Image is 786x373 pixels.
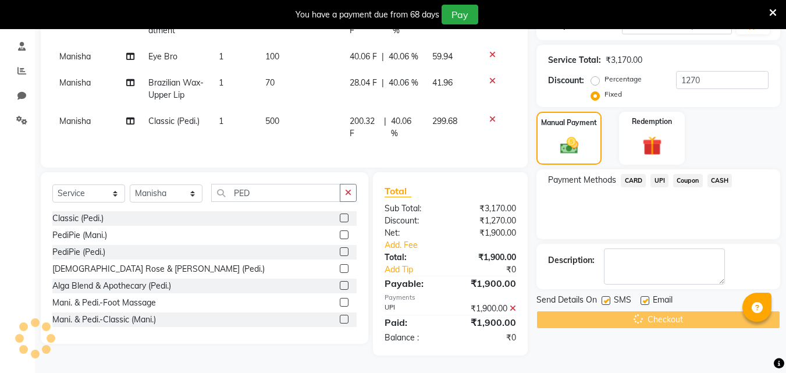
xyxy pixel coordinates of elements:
[382,77,384,89] span: |
[385,185,411,197] span: Total
[389,77,418,89] span: 40.06 %
[376,203,450,215] div: Sub Total:
[265,116,279,126] span: 500
[450,276,525,290] div: ₹1,900.00
[707,174,732,187] span: CASH
[376,315,450,329] div: Paid:
[376,276,450,290] div: Payable:
[376,239,525,251] a: Add. Fee
[632,116,672,127] label: Redemption
[548,254,595,267] div: Description:
[463,264,525,276] div: ₹0
[350,77,377,89] span: 28.04 F
[541,118,597,128] label: Manual Payment
[653,294,673,308] span: Email
[376,227,450,239] div: Net:
[350,115,379,140] span: 200.32 F
[52,246,105,258] div: PediPie (Pedi.)
[385,293,516,303] div: Payments
[604,74,642,84] label: Percentage
[376,215,450,227] div: Discount:
[219,51,223,62] span: 1
[604,89,622,100] label: Fixed
[52,212,104,225] div: Classic (Pedi.)
[219,116,223,126] span: 1
[376,332,450,344] div: Balance :
[554,135,584,156] img: _cash.svg
[391,115,418,140] span: 40.06 %
[450,215,525,227] div: ₹1,270.00
[52,263,265,275] div: [DEMOGRAPHIC_DATA] Rose & [PERSON_NAME] (Pedi.)
[650,174,668,187] span: UPI
[376,264,463,276] a: Add Tip
[636,134,668,158] img: _gift.svg
[376,251,450,264] div: Total:
[450,303,525,315] div: ₹1,900.00
[450,332,525,344] div: ₹0
[389,51,418,63] span: 40.06 %
[548,174,616,186] span: Payment Methods
[52,229,107,241] div: PediPie (Mani.)
[59,77,91,88] span: Manisha
[450,315,525,329] div: ₹1,900.00
[432,77,453,88] span: 41.96
[673,174,703,187] span: Coupon
[548,54,601,66] div: Service Total:
[148,116,200,126] span: Classic (Pedi.)
[450,251,525,264] div: ₹1,900.00
[59,116,91,126] span: Manisha
[442,5,478,24] button: Pay
[382,51,384,63] span: |
[621,174,646,187] span: CARD
[432,116,457,126] span: 299.68
[450,227,525,239] div: ₹1,900.00
[265,51,279,62] span: 100
[52,314,156,326] div: Mani. & Pedi.-Classic (Mani.)
[350,51,377,63] span: 40.06 F
[384,115,386,140] span: |
[219,77,223,88] span: 1
[52,297,156,309] div: Mani. & Pedi.-Foot Massage
[59,51,91,62] span: Manisha
[148,51,177,62] span: Eye Bro
[432,51,453,62] span: 59.94
[296,9,439,21] div: You have a payment due from 68 days
[376,303,450,315] div: UPI
[52,280,171,292] div: Alga Blend & Apothecary (Pedi.)
[614,294,631,308] span: SMS
[211,184,340,202] input: Search or Scan
[148,77,204,100] span: Brazilian Wax-Upper Lip
[606,54,642,66] div: ₹3,170.00
[536,294,597,308] span: Send Details On
[450,203,525,215] div: ₹3,170.00
[265,77,275,88] span: 70
[548,74,584,87] div: Discount:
